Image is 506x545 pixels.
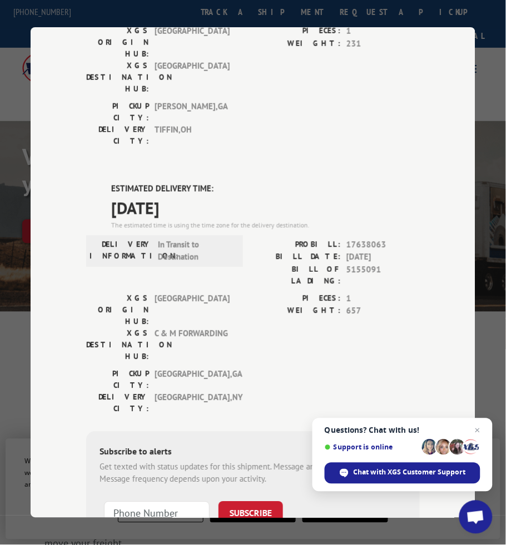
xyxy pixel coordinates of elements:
[155,368,230,392] span: [GEOGRAPHIC_DATA] , GA
[346,251,420,264] span: [DATE]
[346,239,420,252] span: 17638063
[219,502,283,525] button: SUBSCRIBE
[346,25,420,38] span: 1
[86,293,149,328] label: XGS ORIGIN HUB:
[325,426,480,435] span: Questions? Chat with us!
[86,368,149,392] label: PICKUP CITY:
[253,251,341,264] label: BILL DATE:
[111,183,420,196] label: ESTIMATED DELIVERY TIME:
[325,463,480,484] div: Chat with XGS Customer Support
[253,38,341,51] label: WEIGHT:
[100,461,406,486] div: Get texted with status updates for this shipment. Message and data rates may apply. Message frequ...
[158,239,233,264] span: In Transit to Destination
[155,101,230,124] span: [PERSON_NAME] , GA
[86,328,149,363] label: XGS DESTINATION HUB:
[155,60,230,95] span: [GEOGRAPHIC_DATA]
[111,221,420,231] div: The estimated time is using the time zone for the delivery destination.
[155,392,230,415] span: [GEOGRAPHIC_DATA] , NY
[155,293,230,328] span: [GEOGRAPHIC_DATA]
[253,305,341,318] label: WEIGHT:
[86,124,149,147] label: DELIVERY CITY:
[253,293,341,306] label: PIECES:
[346,38,420,51] span: 231
[253,239,341,252] label: PROBILL:
[346,305,420,318] span: 657
[325,443,418,452] span: Support is online
[111,196,420,221] span: [DATE]
[253,25,341,38] label: PIECES:
[86,60,149,95] label: XGS DESTINATION HUB:
[90,239,152,264] label: DELIVERY INFORMATION:
[86,101,149,124] label: PICKUP CITY:
[155,328,230,363] span: C & M FORWARDING
[155,124,230,147] span: TIFFIN , OH
[86,392,149,415] label: DELIVERY CITY:
[155,25,230,60] span: [GEOGRAPHIC_DATA]
[104,502,210,525] input: Phone Number
[100,445,406,461] div: Subscribe to alerts
[459,501,493,534] div: Open chat
[253,264,341,287] label: BILL OF LADING:
[354,468,466,478] span: Chat with XGS Customer Support
[346,293,420,306] span: 1
[346,264,420,287] span: 5155091
[86,25,149,60] label: XGS ORIGIN HUB:
[471,424,484,437] span: Close chat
